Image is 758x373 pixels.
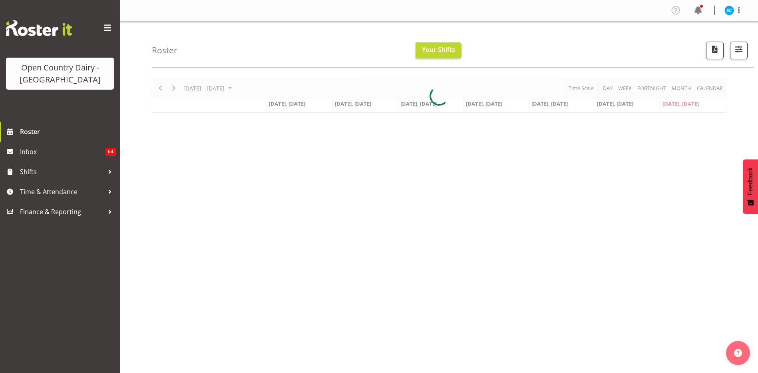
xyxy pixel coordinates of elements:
[706,42,724,59] button: Download a PDF of the roster according to the set date range.
[14,62,106,86] div: Open Country Dairy - [GEOGRAPHIC_DATA]
[734,349,742,357] img: help-xxl-2.png
[730,42,748,59] button: Filter Shifts
[20,186,104,198] span: Time & Attendance
[152,46,177,55] h4: Roster
[20,126,116,138] span: Roster
[747,167,754,195] span: Feedback
[416,42,462,58] button: Your Shifts
[6,20,72,36] img: Rosterit website logo
[105,148,116,156] span: 64
[20,166,104,178] span: Shifts
[20,146,105,158] span: Inbox
[20,206,104,218] span: Finance & Reporting
[724,6,734,15] img: stuart-craig9761.jpg
[422,45,455,54] span: Your Shifts
[743,159,758,214] button: Feedback - Show survey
